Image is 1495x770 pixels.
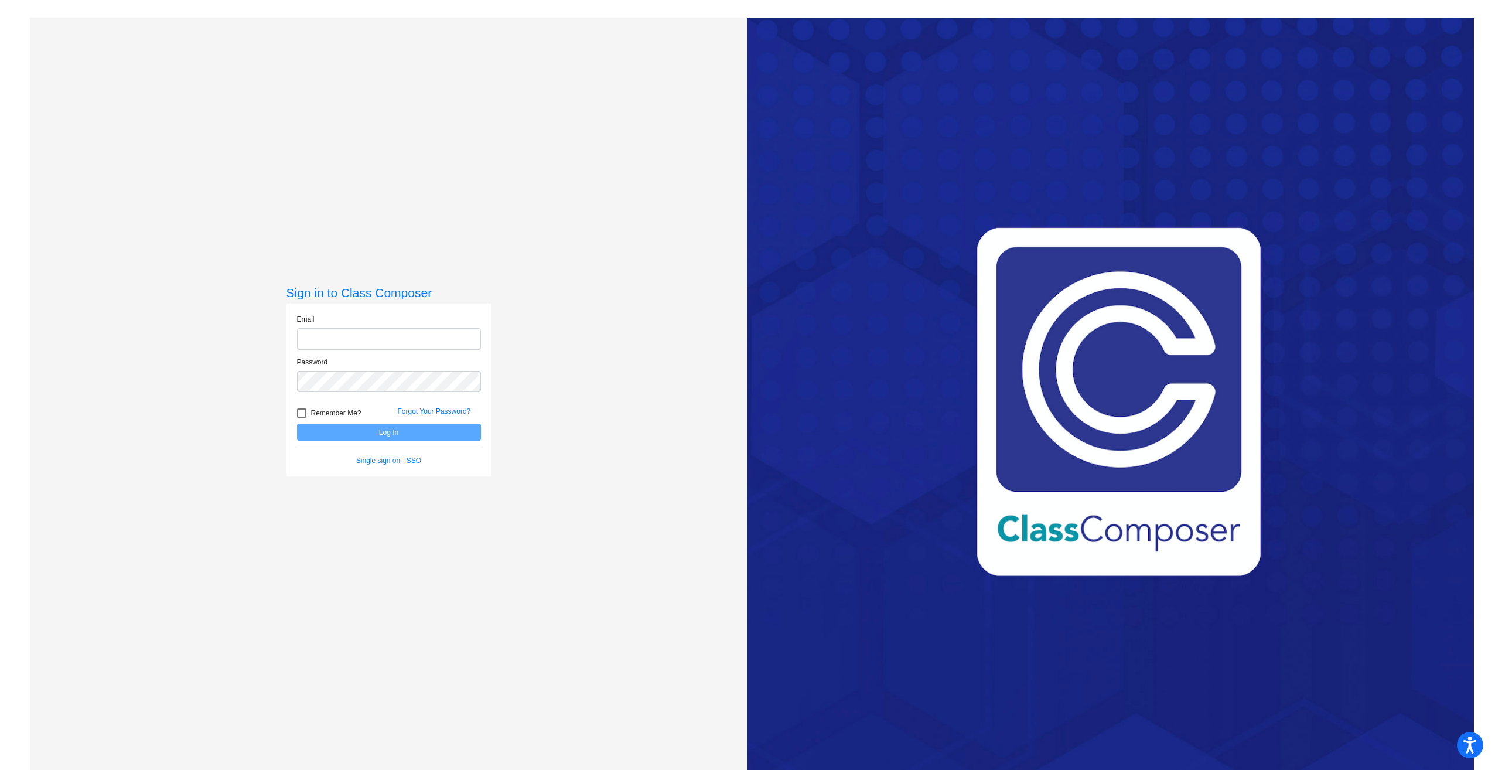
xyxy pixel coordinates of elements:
h3: Sign in to Class Composer [286,285,491,300]
a: Single sign on - SSO [356,456,421,465]
label: Email [297,314,315,325]
label: Password [297,357,328,367]
button: Log In [297,424,481,441]
a: Forgot Your Password? [398,407,471,415]
span: Remember Me? [311,406,361,420]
